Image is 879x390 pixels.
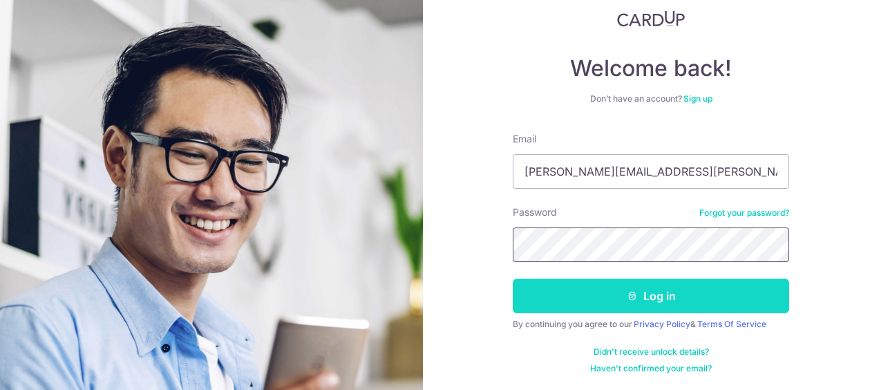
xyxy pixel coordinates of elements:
input: Enter your Email [513,154,789,189]
label: Password [513,205,557,219]
a: Haven't confirmed your email? [590,363,712,374]
a: Sign up [683,93,712,104]
a: Terms Of Service [697,319,766,329]
img: CardUp Logo [617,10,685,27]
button: Log in [513,279,789,313]
a: Didn't receive unlock details? [594,346,709,357]
div: Don’t have an account? [513,93,789,104]
a: Privacy Policy [634,319,690,329]
a: Forgot your password? [699,207,789,219]
h4: Welcome back! [513,55,789,82]
div: By continuing you agree to our & [513,319,789,330]
label: Email [513,132,536,146]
